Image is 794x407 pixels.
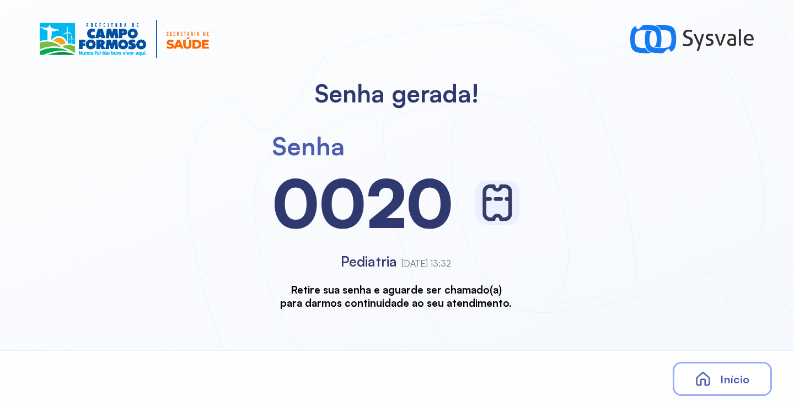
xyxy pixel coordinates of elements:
h3: Retire sua senha e aguarde ser chamado(a) para darmos continuidade ao seu atendimento. [280,283,512,309]
img: Logotipo do estabelecimento [40,20,209,58]
span: Início [720,372,749,386]
img: logo-sysvale.svg [630,20,754,58]
h2: Senha gerada! [315,78,479,108]
span: [DATE] 13:32 [401,258,451,269]
div: Senha [272,131,345,161]
span: Pediatria [341,253,397,270]
div: 0020 [272,161,453,244]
